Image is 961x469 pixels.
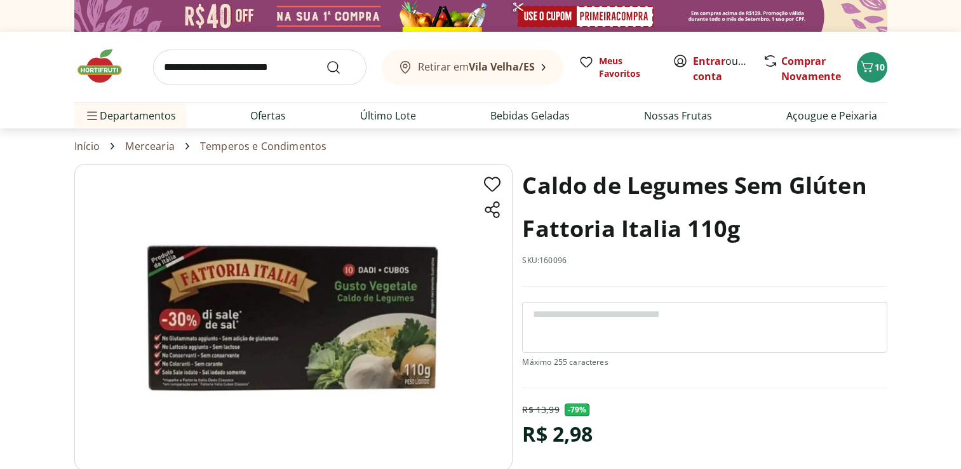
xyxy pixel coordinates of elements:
button: Carrinho [857,52,887,83]
span: Retirar em [418,61,535,72]
img: Hortifruti [74,47,138,85]
span: Departamentos [84,100,176,131]
button: Retirar emVila Velha/ES [382,50,563,85]
span: Meus Favoritos [599,55,657,80]
a: Meus Favoritos [579,55,657,80]
a: Último Lote [360,108,416,123]
span: 10 [875,61,885,73]
b: Vila Velha/ES [469,60,535,74]
button: Menu [84,100,100,131]
a: Bebidas Geladas [490,108,570,123]
a: Entrar [693,54,725,68]
p: SKU: 160096 [522,255,567,266]
input: search [153,50,366,85]
a: Temperos e Condimentos [200,140,327,152]
a: Comprar Novamente [781,54,841,83]
a: Açougue e Peixaria [786,108,877,123]
button: Submit Search [326,60,356,75]
a: Nossas Frutas [644,108,712,123]
span: ou [693,53,749,84]
h1: Caldo de Legumes Sem Glúten Fattoria Italia 110g [522,164,887,250]
div: R$ 2,98 [522,416,593,452]
a: Ofertas [250,108,286,123]
a: Início [74,140,100,152]
p: R$ 13,99 [522,404,559,416]
a: Mercearia [125,140,174,152]
a: Criar conta [693,54,763,83]
span: - 79 % [565,404,590,416]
